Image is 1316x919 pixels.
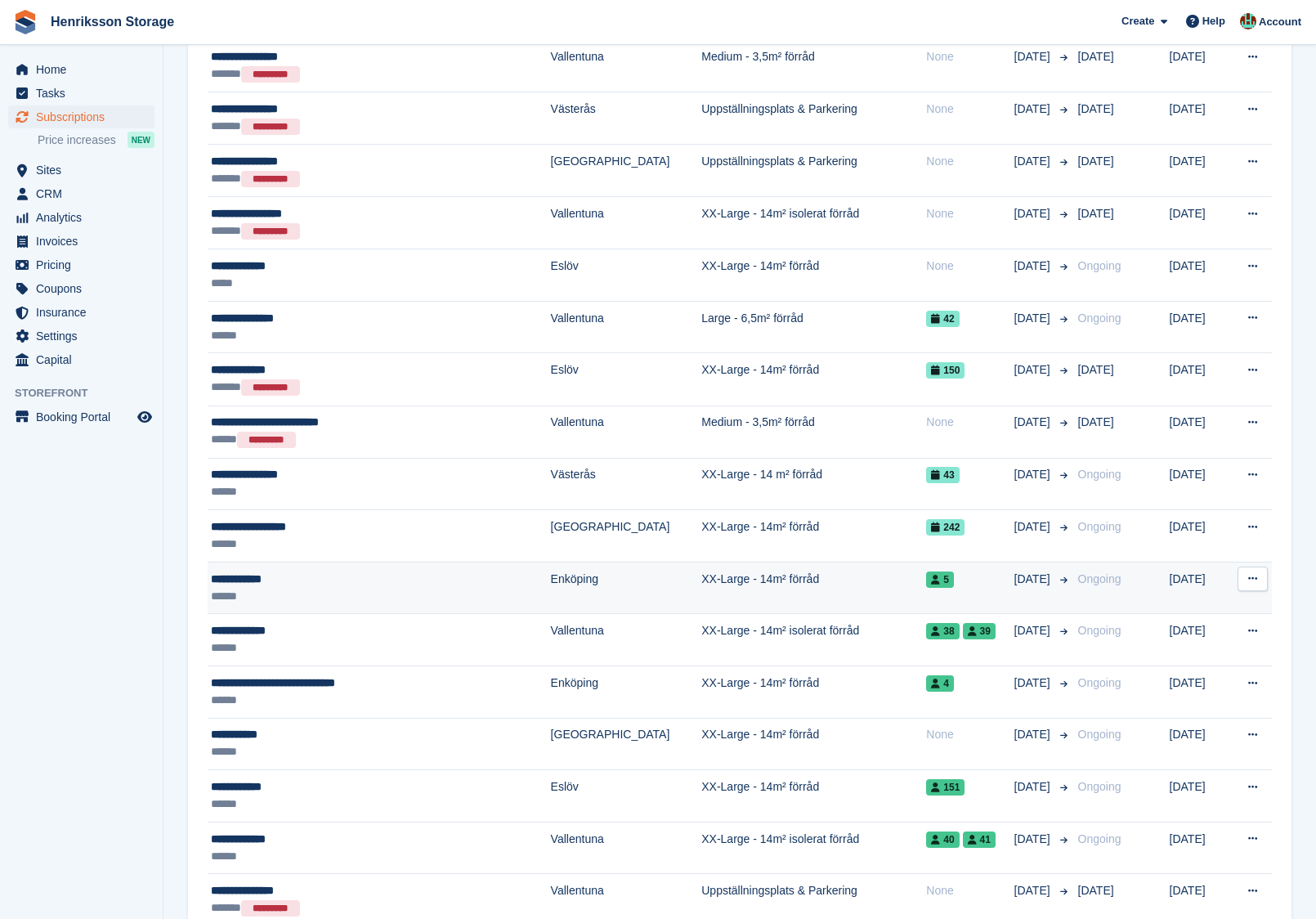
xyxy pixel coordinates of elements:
[36,82,134,105] span: Tasks
[1078,415,1114,428] span: [DATE]
[1014,310,1054,327] span: [DATE]
[1170,718,1229,770] td: [DATE]
[8,230,154,253] a: menu
[1078,780,1121,793] span: Ongoing
[701,458,926,510] td: XX-Large - 14 m² förråd
[1014,831,1054,848] span: [DATE]
[38,132,116,148] span: Price increases
[1170,458,1229,510] td: [DATE]
[551,458,702,510] td: Västerås
[1014,414,1054,431] span: [DATE]
[701,562,926,614] td: XX-Large - 14m² förråd
[1170,510,1229,563] td: [DATE]
[36,105,134,128] span: Subscriptions
[701,249,926,302] td: XX-Large - 14m² förråd
[8,182,154,205] a: menu
[1078,102,1114,115] span: [DATE]
[551,614,702,666] td: Vallentuna
[15,385,163,401] span: Storefront
[1078,259,1121,272] span: Ongoing
[701,718,926,770] td: XX-Large - 14m² förråd
[1014,48,1054,65] span: [DATE]
[8,206,154,229] a: menu
[1014,622,1054,639] span: [DATE]
[1170,39,1229,92] td: [DATE]
[8,159,154,182] a: menu
[1014,101,1054,118] span: [DATE]
[38,131,154,149] a: Price increases NEW
[701,822,926,874] td: XX-Large - 14m² isolerat förråd
[135,407,154,427] a: Preview store
[1078,572,1121,585] span: Ongoing
[1170,406,1229,458] td: [DATE]
[1078,363,1114,376] span: [DATE]
[1014,675,1054,692] span: [DATE]
[926,623,959,639] span: 38
[701,406,926,458] td: Medium - 3,5m² förråd
[551,822,702,874] td: Vallentuna
[551,718,702,770] td: [GEOGRAPHIC_DATA]
[8,406,154,428] a: menu
[551,562,702,614] td: Enköping
[701,666,926,719] td: XX-Large - 14m² förråd
[926,675,954,692] span: 4
[1078,155,1114,168] span: [DATE]
[1014,205,1054,222] span: [DATE]
[8,301,154,324] a: menu
[8,58,154,81] a: menu
[551,92,702,145] td: Västerås
[701,353,926,406] td: XX-Large - 14m² förråd
[8,277,154,300] a: menu
[551,197,702,249] td: Vallentuna
[551,145,702,197] td: [GEOGRAPHIC_DATA]
[1078,884,1114,897] span: [DATE]
[551,249,702,302] td: Eslöv
[926,311,959,327] span: 42
[128,132,154,148] div: NEW
[1014,778,1054,796] span: [DATE]
[1078,207,1114,220] span: [DATE]
[1170,145,1229,197] td: [DATE]
[926,779,965,796] span: 151
[1170,301,1229,353] td: [DATE]
[1078,468,1121,481] span: Ongoing
[701,770,926,823] td: XX-Large - 14m² förråd
[1202,13,1225,29] span: Help
[926,519,965,536] span: 242
[13,10,38,34] img: stora-icon-8386f47178a22dfd0bd8f6a31ec36ba5ce8667c1dd55bd0f319d3a0aa187defe.svg
[1014,466,1054,483] span: [DATE]
[1240,13,1256,29] img: Isak Martinelle
[1170,614,1229,666] td: [DATE]
[963,832,996,848] span: 41
[551,406,702,458] td: Vallentuna
[1078,624,1121,637] span: Ongoing
[551,770,702,823] td: Eslöv
[36,159,134,182] span: Sites
[926,572,954,588] span: 5
[8,325,154,347] a: menu
[926,832,959,848] span: 40
[36,406,134,428] span: Booking Portal
[701,510,926,563] td: XX-Large - 14m² förråd
[926,362,965,379] span: 150
[1078,520,1121,533] span: Ongoing
[926,467,959,483] span: 43
[36,277,134,300] span: Coupons
[963,623,996,639] span: 39
[8,348,154,371] a: menu
[701,301,926,353] td: Large - 6,5m² förråd
[926,726,1014,743] div: None
[1170,822,1229,874] td: [DATE]
[36,348,134,371] span: Capital
[701,197,926,249] td: XX-Large - 14m² isolerat förråd
[1014,882,1054,899] span: [DATE]
[1259,14,1301,30] span: Account
[36,325,134,347] span: Settings
[926,48,1014,65] div: None
[1121,13,1154,29] span: Create
[1014,258,1054,275] span: [DATE]
[36,206,134,229] span: Analytics
[701,39,926,92] td: Medium - 3,5m² förråd
[8,253,154,276] a: menu
[1170,770,1229,823] td: [DATE]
